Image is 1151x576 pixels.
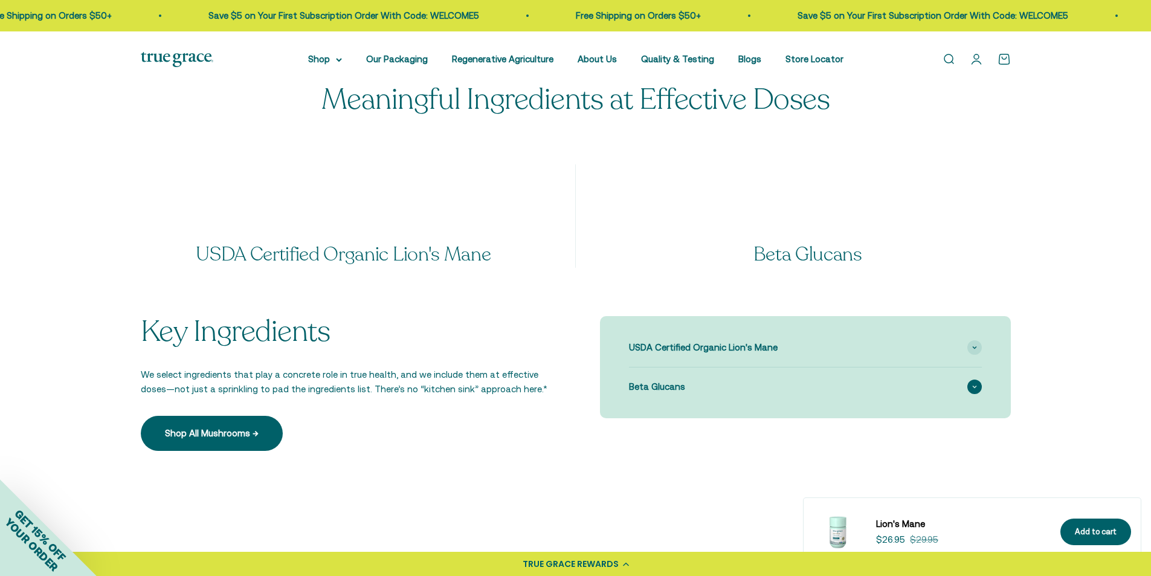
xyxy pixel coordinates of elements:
[629,380,685,394] span: Beta Glucans
[576,10,701,21] a: Free Shipping on Orders $50+
[523,558,619,571] div: TRUE GRACE REWARDS
[605,242,1011,268] h3: Beta Glucans
[2,516,60,574] span: YOUR ORDER
[308,52,342,66] summary: Shop
[321,84,830,116] p: Meaningful Ingredients at Effective Doses
[813,508,862,556] img: Lion's Mane Mushroom Supplement for Brain, Nerve&Cognitive Support* 1 g daily supports brain heal...
[876,532,905,547] sale-price: $26.95
[141,316,552,348] h2: Key Ingredients
[641,54,714,64] a: Quality & Testing
[1060,519,1131,546] button: Add to cart
[798,8,1068,23] p: Save $5 on Your First Subscription Order With Code: WELCOME5
[629,340,778,355] span: USDA Certified Organic Lion's Mane
[738,54,761,64] a: Blogs
[141,242,547,268] h3: USDA Certified Organic Lion's Mane
[629,328,982,367] summary: USDA Certified Organic Lion's Mane
[910,532,938,547] compare-at-price: $29.95
[452,54,553,64] a: Regenerative Agriculture
[629,367,982,406] summary: Beta Glucans
[578,54,617,64] a: About Us
[876,517,1046,531] a: Lion's Mane
[1075,526,1117,539] div: Add to cart
[785,54,843,64] a: Store Locator
[141,416,283,451] a: Shop All Mushrooms →
[12,507,68,563] span: GET 15% OFF
[208,8,479,23] p: Save $5 on Your First Subscription Order With Code: WELCOME5
[141,367,552,396] p: We select ingredients that play a concrete role in true health, and we include them at effective ...
[366,54,428,64] a: Our Packaging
